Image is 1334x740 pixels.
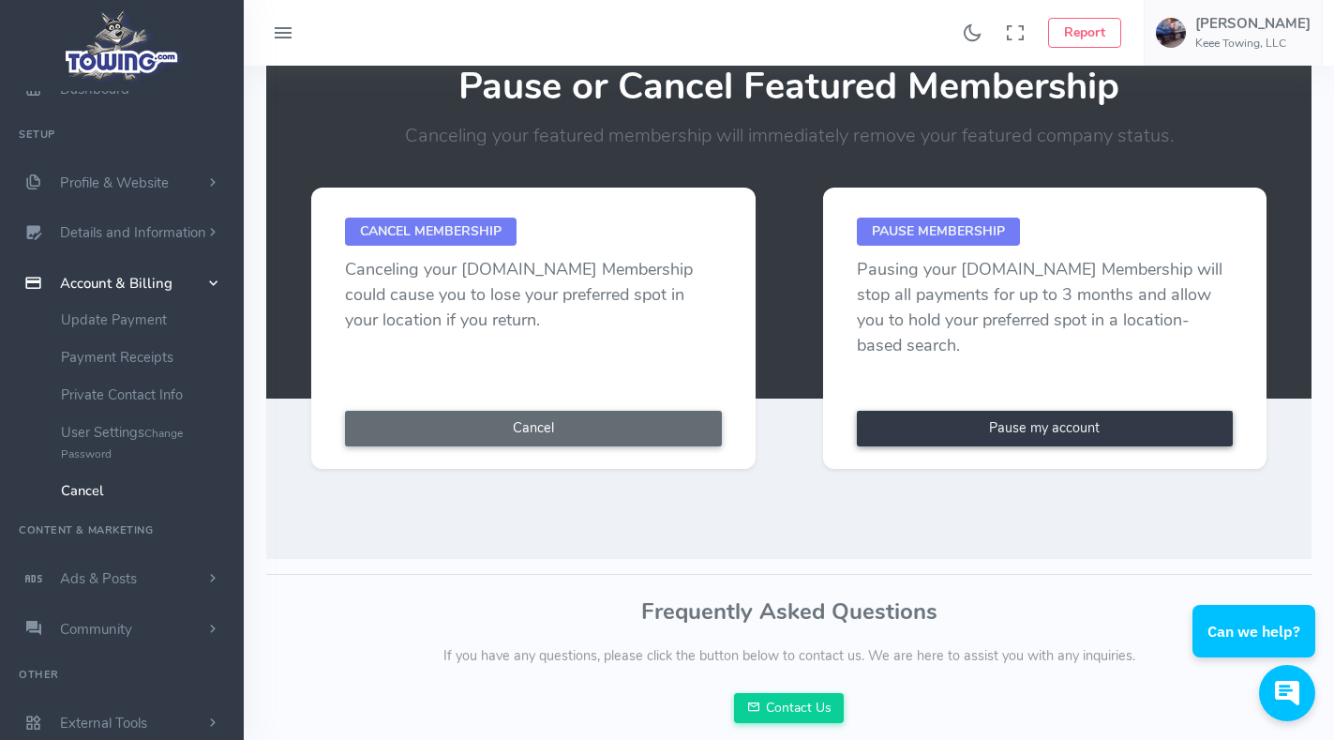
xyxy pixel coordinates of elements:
[60,224,206,243] span: Details and Information
[345,411,722,446] button: Cancel
[47,376,244,414] a: Private Contact Info
[857,218,1020,246] span: Pause Membership
[857,257,1234,358] p: Pausing your [DOMAIN_NAME] Membership will stop all payments for up to 3 months and allow you to ...
[277,66,1300,107] p: Pause or Cancel Featured Membership
[60,620,132,639] span: Community
[345,257,722,333] p: Canceling your [DOMAIN_NAME] Membership could cause you to lose your preferred spot in your locat...
[1195,38,1311,50] h6: Keee Towing, LLC
[60,80,129,98] span: Dashboard
[1178,553,1334,740] iframe: Conversations
[857,411,1234,446] a: Pause my account
[734,693,845,723] a: Contact Us
[47,472,244,509] a: Cancel
[277,122,1300,150] p: Canceling your featured membership will immediately remove your featured company status.
[266,599,1312,624] h3: Frequently Asked Questions
[47,301,244,339] a: Update Payment
[266,646,1312,667] p: If you have any questions, please click the button below to contact us. We are here to assist you...
[59,6,186,85] img: logo
[1048,18,1121,48] button: Report
[1156,18,1186,48] img: user-image
[47,339,244,376] a: Payment Receipts
[60,274,172,293] span: Account & Billing
[60,569,137,588] span: Ads & Posts
[60,714,147,732] span: External Tools
[47,414,244,472] a: User SettingsChange Password
[60,174,169,192] span: Profile & Website
[1195,16,1311,31] h5: [PERSON_NAME]
[345,218,517,246] span: Cancel Membership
